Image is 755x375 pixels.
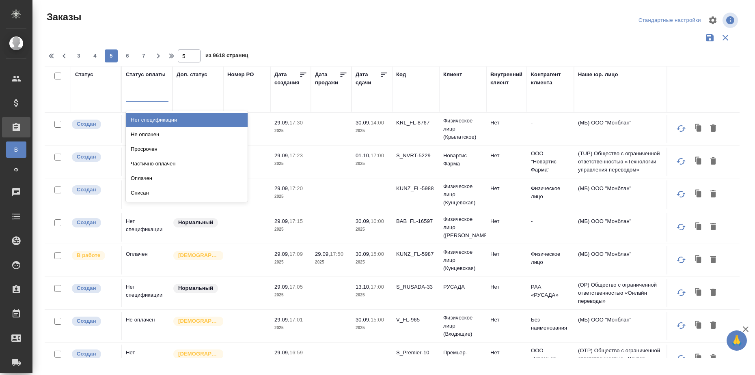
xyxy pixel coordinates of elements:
p: - [531,217,570,225]
button: Клонировать [691,318,706,333]
p: Нормальный [178,219,213,227]
p: Создан [77,120,96,128]
button: Обновить [671,119,691,138]
div: Не оплачен [126,127,248,142]
button: Обновить [671,217,691,237]
div: Доп. статус [177,71,207,79]
p: 30.09, [356,218,371,224]
span: Заказы [45,11,81,24]
p: 2025 [356,160,388,168]
button: Удалить [706,318,720,333]
div: split button [636,14,703,27]
p: 2025 [356,324,388,332]
div: Выставляется автоматически при создании заказа [71,283,117,294]
button: Обновить [671,152,691,171]
button: Обновить [671,184,691,204]
button: Клонировать [691,252,706,268]
p: Создан [77,153,96,161]
button: Клонировать [691,121,706,136]
p: Нет [490,119,523,127]
td: Не оплачен [122,312,173,340]
p: S_RUSADA-33 [396,283,435,291]
p: BAB_FL-16597 [396,217,435,225]
p: [DEMOGRAPHIC_DATA] [178,317,219,325]
p: 17:50 [330,251,343,257]
p: 2025 [274,225,307,234]
span: 6 [121,52,134,60]
p: ООО «Премьер-продукт» [531,347,570,371]
span: 7 [137,52,150,60]
button: 7 [137,49,150,62]
button: Обновить [671,316,691,335]
p: Нет [490,217,523,225]
button: Обновить [671,250,691,270]
p: Нет [490,349,523,357]
p: 30.09, [356,251,371,257]
button: Клонировать [691,219,706,235]
div: Выставляется автоматически при создании заказа [71,152,117,163]
p: Премьер-продукт [443,349,482,365]
div: Выставляется автоматически для первых 3 заказов нового контактного лица. Особое внимание [173,349,219,360]
p: 17:05 [289,284,303,290]
p: 2025 [274,160,307,168]
button: Удалить [706,285,720,300]
button: Обновить [671,283,691,302]
div: Наше юр. лицо [578,71,618,79]
td: (МБ) ООО "Монблан" [574,246,671,274]
td: Нет спецификации [122,279,173,307]
div: Частично оплачен [126,156,248,171]
p: S_Premier-10 [396,349,435,357]
p: Нет [490,184,523,193]
p: Физическое лицо [531,250,570,266]
div: Клиент [443,71,462,79]
td: Нет спецификации [122,213,173,242]
p: 13.10, [356,284,371,290]
p: 29.09, [274,218,289,224]
td: (МБ) ООО "Монблан" [574,312,671,340]
p: 15:00 [371,317,384,323]
p: V_FL-965 [396,316,435,324]
td: (OTP) Общество с ограниченной ответственностью «Вектор Развития» [574,343,671,375]
p: 2025 [356,291,388,299]
p: Физическое лицо (Входящие) [443,314,482,338]
div: Номер PO [227,71,254,79]
p: 17:20 [289,185,303,191]
p: Создан [77,317,96,325]
p: 2025 [274,258,307,266]
td: (TUP) Общество с ограниченной ответственностью «Технологии управления переводом» [574,146,671,178]
td: (OP) Общество с ограниченной ответственностью «Онлайн переводы» [574,277,671,309]
p: Нет [490,316,523,324]
div: Дата создания [274,71,299,87]
button: Удалить [706,154,720,169]
button: Удалить [706,121,720,136]
p: 14:00 [371,120,384,126]
p: Физическое лицо (Крылатское) [443,117,482,141]
div: Контрагент клиента [531,71,570,87]
p: 01.10, [356,152,371,159]
div: Нет спецификации [126,113,248,127]
p: 2025 [274,357,307,365]
button: Сбросить фильтры [718,30,733,45]
p: Новартис Фарма [443,152,482,168]
div: Выставляется автоматически при создании заказа [71,349,117,360]
button: Клонировать [691,351,706,366]
p: Физическое лицо ([PERSON_NAME]) [443,215,482,240]
button: Сохранить фильтры [702,30,718,45]
td: Нет спецификации [122,148,173,176]
div: Дата продажи [315,71,339,87]
p: 29.09, [274,349,289,356]
p: Без наименования [531,316,570,332]
p: 15:00 [371,251,384,257]
td: Нет спецификации [122,180,173,209]
a: В [6,141,26,158]
p: 29.09, [274,284,289,290]
p: Создан [77,350,96,358]
p: Нет [490,250,523,258]
div: Просрочен [126,142,248,156]
p: [DEMOGRAPHIC_DATA] [178,350,219,358]
button: Удалить [706,351,720,366]
td: Нет спецификации [122,345,173,373]
div: Код [396,71,406,79]
p: 29.09, [315,251,330,257]
p: 29.09, [274,251,289,257]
